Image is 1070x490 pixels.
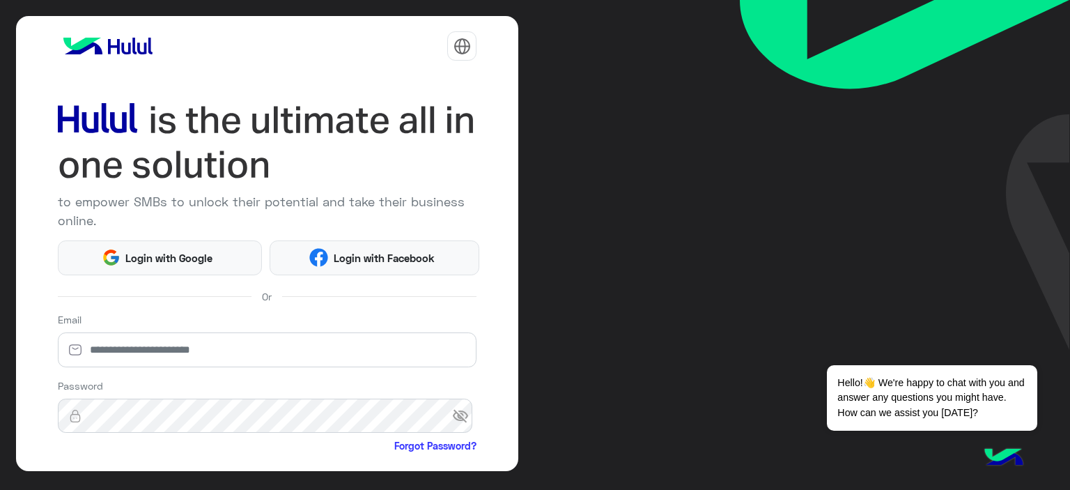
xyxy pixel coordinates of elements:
[58,32,158,60] img: logo
[309,248,328,267] img: Facebook
[58,240,262,275] button: Login with Google
[453,38,471,55] img: tab
[102,248,121,267] img: Google
[58,343,93,357] img: email
[979,434,1028,483] img: hulul-logo.png
[394,438,476,453] a: Forgot Password?
[58,378,103,393] label: Password
[827,365,1037,431] span: Hello!👋 We're happy to chat with you and answer any questions you might have. How can we assist y...
[262,289,272,304] span: Or
[58,192,477,230] p: to empower SMBs to unlock their potential and take their business online.
[58,98,477,187] img: hululLoginTitle_EN.svg
[58,312,82,327] label: Email
[452,404,477,429] span: visibility_off
[270,240,479,275] button: Login with Facebook
[58,409,93,423] img: lock
[328,250,440,266] span: Login with Facebook
[121,250,218,266] span: Login with Google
